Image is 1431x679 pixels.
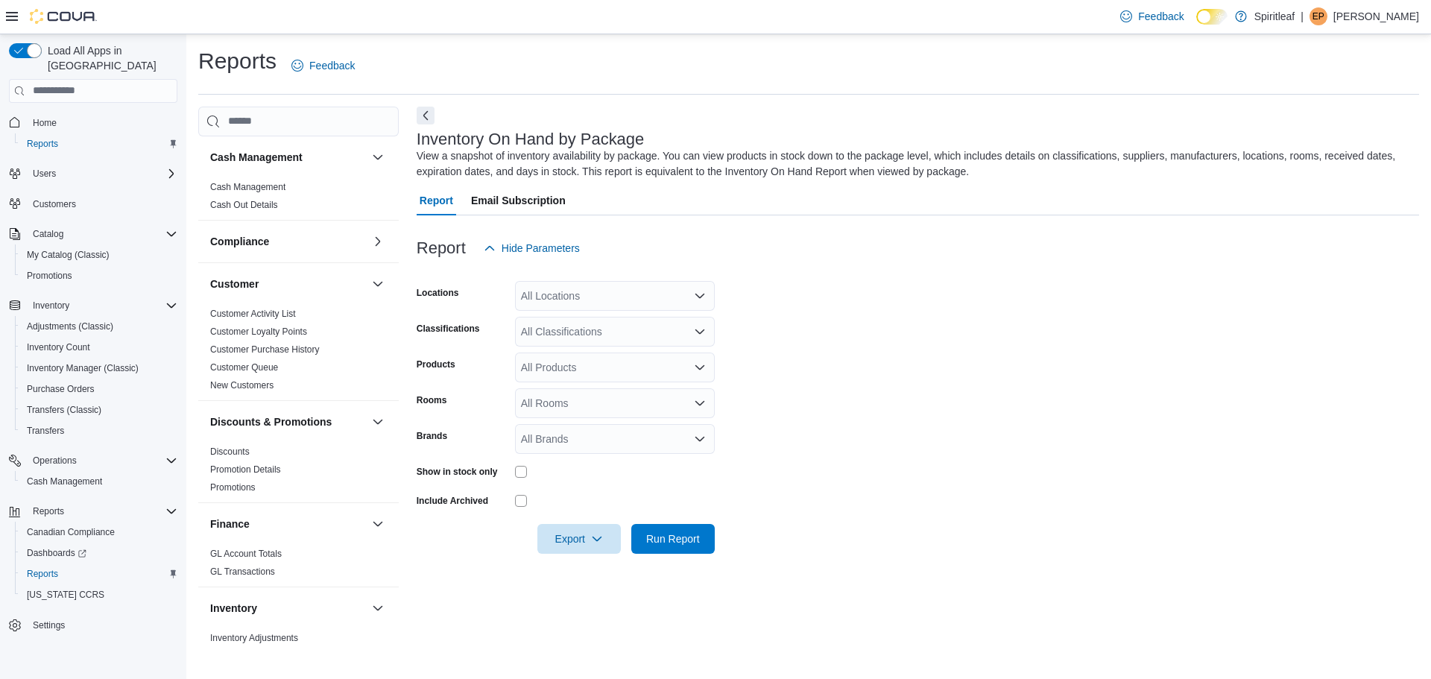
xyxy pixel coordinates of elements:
[27,502,177,520] span: Reports
[420,186,453,215] span: Report
[15,522,183,543] button: Canadian Compliance
[21,473,108,490] a: Cash Management
[210,601,366,616] button: Inventory
[1138,9,1184,24] span: Feedback
[210,566,275,578] span: GL Transactions
[9,106,177,675] nav: Complex example
[3,112,183,133] button: Home
[3,193,183,215] button: Customers
[210,414,366,429] button: Discounts & Promotions
[21,523,177,541] span: Canadian Compliance
[417,430,447,442] label: Brands
[27,165,177,183] span: Users
[369,413,387,431] button: Discounts & Promotions
[417,107,435,124] button: Next
[210,632,298,644] span: Inventory Adjustments
[417,495,488,507] label: Include Archived
[27,452,177,470] span: Operations
[15,244,183,265] button: My Catalog (Classic)
[417,359,455,370] label: Products
[210,150,366,165] button: Cash Management
[471,186,566,215] span: Email Subscription
[417,239,466,257] h3: Report
[417,466,498,478] label: Show in stock only
[21,246,177,264] span: My Catalog (Classic)
[1310,7,1327,25] div: Emily P
[210,234,366,249] button: Compliance
[546,524,612,554] span: Export
[21,318,119,335] a: Adjustments (Classic)
[210,277,366,291] button: Customer
[1312,7,1324,25] span: EP
[27,225,177,243] span: Catalog
[27,404,101,416] span: Transfers (Classic)
[27,452,83,470] button: Operations
[210,446,250,458] span: Discounts
[27,138,58,150] span: Reports
[694,397,706,409] button: Open list of options
[694,361,706,373] button: Open list of options
[21,380,177,398] span: Purchase Orders
[21,586,110,604] a: [US_STATE] CCRS
[33,117,57,129] span: Home
[15,584,183,605] button: [US_STATE] CCRS
[27,616,71,634] a: Settings
[30,9,97,24] img: Cova
[27,114,63,132] a: Home
[210,362,278,373] a: Customer Queue
[1254,7,1295,25] p: Spiritleaf
[210,482,256,493] a: Promotions
[21,267,78,285] a: Promotions
[210,309,296,319] a: Customer Activity List
[1114,1,1190,31] a: Feedback
[3,501,183,522] button: Reports
[27,616,177,634] span: Settings
[33,300,69,312] span: Inventory
[33,619,65,631] span: Settings
[3,614,183,636] button: Settings
[210,200,278,210] a: Cash Out Details
[15,543,183,563] a: Dashboards
[27,225,69,243] button: Catalog
[33,198,76,210] span: Customers
[210,199,278,211] span: Cash Out Details
[27,320,113,332] span: Adjustments (Classic)
[210,549,282,559] a: GL Account Totals
[27,165,62,183] button: Users
[27,425,64,437] span: Transfers
[27,195,82,213] a: Customers
[631,524,715,554] button: Run Report
[210,548,282,560] span: GL Account Totals
[21,338,177,356] span: Inventory Count
[21,401,107,419] a: Transfers (Classic)
[21,318,177,335] span: Adjustments (Classic)
[285,51,361,80] a: Feedback
[198,46,277,76] h1: Reports
[417,394,447,406] label: Rooms
[27,476,102,487] span: Cash Management
[21,380,101,398] a: Purchase Orders
[537,524,621,554] button: Export
[33,228,63,240] span: Catalog
[21,338,96,356] a: Inventory Count
[417,287,459,299] label: Locations
[27,502,70,520] button: Reports
[694,326,706,338] button: Open list of options
[210,379,274,391] span: New Customers
[21,135,64,153] a: Reports
[21,565,177,583] span: Reports
[210,464,281,476] span: Promotion Details
[27,113,177,132] span: Home
[210,182,285,192] a: Cash Management
[1301,7,1304,25] p: |
[309,58,355,73] span: Feedback
[210,344,320,356] span: Customer Purchase History
[42,43,177,73] span: Load All Apps in [GEOGRAPHIC_DATA]
[15,358,183,379] button: Inventory Manager (Classic)
[1196,9,1228,25] input: Dark Mode
[15,563,183,584] button: Reports
[15,316,183,337] button: Adjustments (Classic)
[417,148,1412,180] div: View a snapshot of inventory availability by package. You can view products in stock down to the ...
